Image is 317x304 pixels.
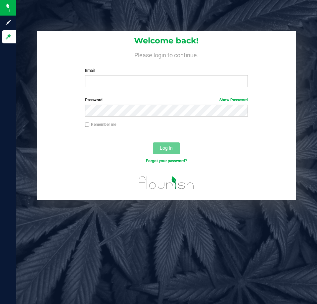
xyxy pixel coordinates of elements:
label: Remember me [85,122,116,127]
label: Email [85,68,248,74]
h4: Please login to continue. [37,50,296,58]
a: Show Password [219,98,248,102]
span: Log In [160,145,173,151]
h1: Welcome back! [37,36,296,45]
img: flourish_logo.svg [134,171,199,195]
a: Forgot your password? [146,159,187,163]
inline-svg: Log in [5,33,12,40]
input: Remember me [85,123,90,127]
button: Log In [153,142,180,154]
inline-svg: Sign up [5,19,12,26]
span: Password [85,98,103,102]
